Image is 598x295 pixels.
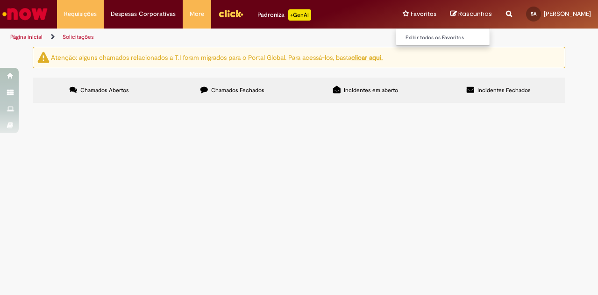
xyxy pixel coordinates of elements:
[7,29,392,46] ul: Trilhas de página
[257,9,311,21] div: Padroniza
[10,33,43,41] a: Página inicial
[396,33,499,43] a: Exibir todos os Favoritos
[63,33,94,41] a: Solicitações
[458,9,492,18] span: Rascunhos
[351,53,383,61] a: clicar aqui.
[1,5,49,23] img: ServiceNow
[411,9,436,19] span: Favoritos
[396,28,490,46] ul: Favoritos
[288,9,311,21] p: +GenAi
[64,9,97,19] span: Requisições
[51,53,383,61] ng-bind-html: Atenção: alguns chamados relacionados a T.I foram migrados para o Portal Global. Para acessá-los,...
[531,11,536,17] span: SA
[190,9,204,19] span: More
[211,86,264,94] span: Chamados Fechados
[344,86,398,94] span: Incidentes em aberto
[450,10,492,19] a: Rascunhos
[477,86,531,94] span: Incidentes Fechados
[544,10,591,18] span: [PERSON_NAME]
[80,86,129,94] span: Chamados Abertos
[218,7,243,21] img: click_logo_yellow_360x200.png
[111,9,176,19] span: Despesas Corporativas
